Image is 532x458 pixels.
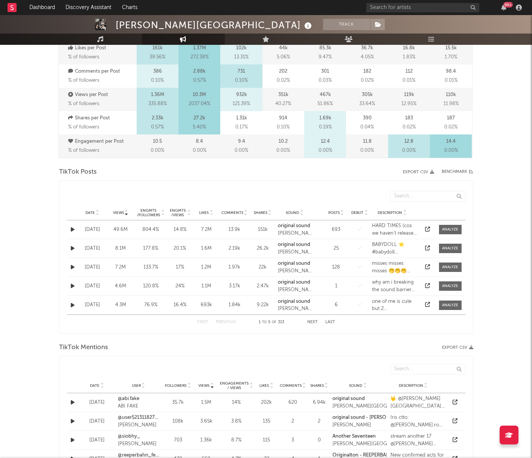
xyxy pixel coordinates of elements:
[361,53,374,62] span: 4.05 %
[280,418,306,425] div: 2
[361,76,374,85] span: 0.02 %
[235,76,248,85] span: 0.10 %
[234,53,248,62] span: 13.31 %
[310,399,329,406] div: 6.94k
[442,345,473,350] button: Export CSV
[193,44,206,53] p: 1.37M
[360,123,374,132] span: 0.04 %
[444,99,459,108] span: 11.98 %
[252,226,274,234] div: 151k
[278,280,310,285] strong: original sound
[501,5,506,11] button: 99+
[310,418,329,425] div: 2
[137,208,160,217] div: Engmts / Followers
[280,437,306,444] div: 3
[319,146,332,155] span: 0.00 %
[325,226,348,234] div: 693
[193,67,206,76] p: 2.88k
[332,434,376,439] strong: Another Seventeen
[275,99,291,108] span: 40.27 %
[196,137,203,146] p: 8.4
[236,114,247,123] p: 1.31k
[238,137,245,146] p: 9.4
[193,123,206,132] span: 5.40 %
[363,137,372,146] p: 11.8
[137,264,165,271] div: 133.7 %
[278,298,312,313] a: original sound[PERSON_NAME][GEOGRAPHIC_DATA]
[278,242,310,247] strong: original sound
[276,146,290,155] span: 0.00 %
[279,114,287,123] p: 914
[151,90,164,99] p: 1.36M
[278,299,310,304] strong: original sound
[257,399,276,406] div: 202k
[325,264,348,271] div: 128
[149,53,165,62] span: 39.56 %
[118,403,159,410] div: ABI FAKE
[320,90,331,99] p: 467k
[108,245,133,252] div: 8.1M
[278,305,312,313] div: [PERSON_NAME][GEOGRAPHIC_DATA]
[252,245,274,252] div: 26.2k
[278,261,310,266] strong: original sound
[360,146,374,155] span: 0.00 %
[118,414,159,421] a: @user5213118279865
[193,90,206,99] p: 10.3M
[238,67,245,76] p: 731
[402,123,416,132] span: 0.02 %
[221,211,243,215] span: Comments
[332,421,408,429] div: [PERSON_NAME]
[254,211,267,215] span: Shares
[68,137,135,146] p: Engagement per Post
[444,123,457,132] span: 0.02 %
[319,123,332,132] span: 0.19 %
[257,418,276,425] div: 135
[362,90,373,99] p: 305k
[85,211,95,215] span: Date
[68,67,135,76] p: Comments per Post
[137,226,165,234] div: 804.4 %
[278,222,312,237] a: original sound[PERSON_NAME][GEOGRAPHIC_DATA]
[349,383,362,388] span: Sound
[68,90,135,99] p: Views per Post
[236,90,247,99] p: 932k
[151,146,164,155] span: 0.00 %
[402,146,416,155] span: 0.00 %
[153,67,162,76] p: 386
[279,44,288,53] p: 44k
[220,437,253,444] div: 8.7 %
[137,301,165,309] div: 76.9 %
[405,67,413,76] p: 112
[390,433,445,447] div: stream another 17 @[PERSON_NAME][GEOGRAPHIC_DATA] #collegeweek #influencer😎
[194,114,205,123] p: 27.2k
[233,99,250,108] span: 121.39 %
[351,211,363,215] span: Debut
[401,99,416,108] span: 12.95 %
[132,383,141,388] span: User
[310,383,324,388] span: Shares
[366,3,479,12] input: Search for artists
[80,264,105,271] div: [DATE]
[193,146,206,155] span: 0.00 %
[68,55,99,60] span: % of followers
[68,44,135,53] p: Likes per Post
[197,437,216,444] div: 1.36k
[169,264,191,271] div: 17 %
[68,101,99,106] span: % of followers
[307,320,318,324] button: Next
[390,395,445,410] div: 🤟 @[PERSON_NAME][GEOGRAPHIC_DATA]road #hardtimes #[PERSON_NAME] #band #cover #florenceroad #girlb...
[404,137,413,146] p: 12.8
[116,19,314,31] div: [PERSON_NAME][GEOGRAPHIC_DATA]
[152,114,163,123] p: 2.33k
[332,440,422,448] div: [PERSON_NAME][GEOGRAPHIC_DATA]
[197,418,216,425] div: 3.65k
[80,437,114,444] div: [DATE]
[361,44,373,53] p: 36.7k
[257,437,276,444] div: 115
[221,301,248,309] div: 1.84k
[277,53,290,62] span: 5.06 %
[262,321,267,324] span: to
[442,168,473,177] a: Benchmark
[404,90,414,99] p: 119k
[221,264,248,271] div: 1.97k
